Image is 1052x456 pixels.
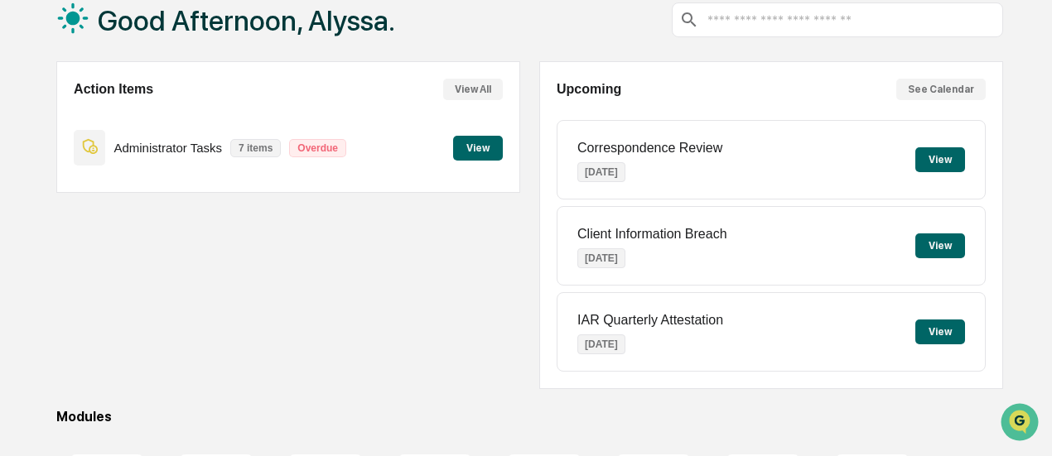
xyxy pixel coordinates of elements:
span: Preclearance [33,208,107,224]
div: We're available if you need us! [56,142,210,156]
p: IAR Quarterly Attestation [577,313,723,328]
p: [DATE] [577,248,625,268]
a: 🔎Data Lookup [10,233,111,262]
img: 1746055101610-c473b297-6a78-478c-a979-82029cc54cd1 [17,126,46,156]
h1: Good Afternoon, Alyssa. [98,4,395,37]
div: 🔎 [17,241,30,254]
span: Attestations [137,208,205,224]
p: 7 items [230,139,281,157]
div: Start new chat [56,126,272,142]
a: 🗄️Attestations [113,201,212,231]
button: See Calendar [896,79,986,100]
p: Administrator Tasks [113,141,222,155]
p: [DATE] [577,334,625,354]
h2: Upcoming [557,82,621,97]
button: View All [443,79,503,100]
p: Correspondence Review [577,141,722,156]
p: Overdue [289,139,346,157]
iframe: Open customer support [999,401,1044,446]
a: View [453,139,503,155]
button: View [915,147,965,172]
div: Modules [56,409,1003,425]
button: View [915,319,965,344]
span: Data Lookup [33,239,104,256]
div: 🖐️ [17,209,30,223]
p: [DATE] [577,162,625,182]
div: 🗄️ [120,209,133,223]
p: Client Information Breach [577,227,727,242]
p: How can we help? [17,34,302,60]
button: View [915,233,965,258]
button: Start new chat [282,131,302,151]
a: Powered byPylon [117,279,200,292]
button: View [453,136,503,161]
h2: Action Items [74,82,153,97]
a: 🖐️Preclearance [10,201,113,231]
span: Pylon [165,280,200,292]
